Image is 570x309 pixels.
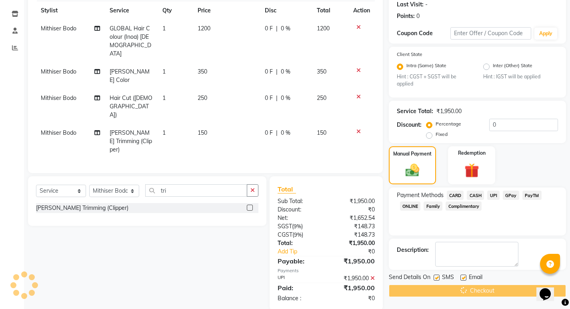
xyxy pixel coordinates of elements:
[312,2,348,20] th: Total
[105,2,158,20] th: Service
[193,2,260,20] th: Price
[281,129,290,137] span: 0 %
[41,25,76,32] span: Mithiser Bodo
[272,247,335,256] a: Add Tip
[272,231,326,239] div: ( )
[198,94,207,102] span: 250
[424,201,442,211] span: Family
[397,73,472,88] small: Hint : CGST + SGST will be applied
[36,2,105,20] th: Stylist
[400,201,421,211] span: ONLINE
[110,68,150,84] span: [PERSON_NAME] Color
[162,129,166,136] span: 1
[276,94,278,102] span: |
[326,294,380,303] div: ₹0
[397,12,415,20] div: Points:
[522,191,542,200] span: PayTM
[272,214,326,222] div: Net:
[397,51,422,58] label: Client State
[278,185,296,193] span: Total
[294,223,301,229] span: 9%
[534,28,557,40] button: Apply
[281,94,290,102] span: 0 %
[41,94,76,102] span: Mithiser Bodo
[162,94,166,102] span: 1
[393,150,432,157] label: Manual Payment
[145,184,247,197] input: Search or Scan
[425,0,428,9] div: -
[317,94,326,102] span: 250
[348,2,375,20] th: Action
[450,27,531,40] input: Enter Offer / Coupon Code
[326,274,380,283] div: ₹1,950.00
[158,2,193,20] th: Qty
[397,107,433,116] div: Service Total:
[272,283,326,293] div: Paid:
[272,205,326,214] div: Discount:
[41,68,76,75] span: Mithiser Bodo
[447,191,464,200] span: CARD
[281,24,290,33] span: 0 %
[458,150,486,157] label: Redemption
[278,223,292,230] span: SGST
[326,239,380,247] div: ₹1,950.00
[467,191,484,200] span: CASH
[294,231,302,238] span: 9%
[483,73,558,80] small: Hint : IGST will be applied
[389,273,430,283] span: Send Details On
[326,214,380,222] div: ₹1,652.54
[397,121,422,129] div: Discount:
[276,68,278,76] span: |
[272,239,326,247] div: Total:
[265,24,273,33] span: 0 F
[397,0,424,9] div: Last Visit:
[326,222,380,231] div: ₹148.73
[162,25,166,32] span: 1
[272,197,326,205] div: Sub Total:
[265,94,273,102] span: 0 F
[272,256,326,266] div: Payable:
[469,273,482,283] span: Email
[326,256,380,266] div: ₹1,950.00
[317,129,326,136] span: 150
[317,68,326,75] span: 350
[198,68,207,75] span: 350
[436,107,462,116] div: ₹1,950.00
[436,120,461,128] label: Percentage
[503,191,519,200] span: GPay
[326,205,380,214] div: ₹0
[487,191,500,200] span: UPI
[272,294,326,303] div: Balance :
[416,12,420,20] div: 0
[326,283,380,293] div: ₹1,950.00
[335,247,381,256] div: ₹0
[198,129,207,136] span: 150
[397,29,450,38] div: Coupon Code
[401,162,424,178] img: _cash.svg
[446,201,482,211] span: Complimentary
[265,68,273,76] span: 0 F
[272,274,326,283] div: UPI
[110,129,152,153] span: [PERSON_NAME] Trimming (Clipper)
[260,2,312,20] th: Disc
[278,231,292,238] span: CGST
[198,25,210,32] span: 1200
[278,267,375,274] div: Payments
[406,62,446,72] label: Intra (Same) State
[326,197,380,205] div: ₹1,950.00
[460,161,484,179] img: _gift.svg
[110,25,151,57] span: GLOBAL Hair Colour (Inoa) [DEMOGRAPHIC_DATA]
[36,204,128,212] div: [PERSON_NAME] Trimming (Clipper)
[272,222,326,231] div: ( )
[265,129,273,137] span: 0 F
[326,231,380,239] div: ₹148.73
[276,24,278,33] span: |
[41,129,76,136] span: Mithiser Bodo
[397,191,444,199] span: Payment Methods
[110,94,152,118] span: Hair Cut ([DEMOGRAPHIC_DATA])
[276,129,278,137] span: |
[281,68,290,76] span: 0 %
[436,131,448,138] label: Fixed
[536,277,562,301] iframe: chat widget
[162,68,166,75] span: 1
